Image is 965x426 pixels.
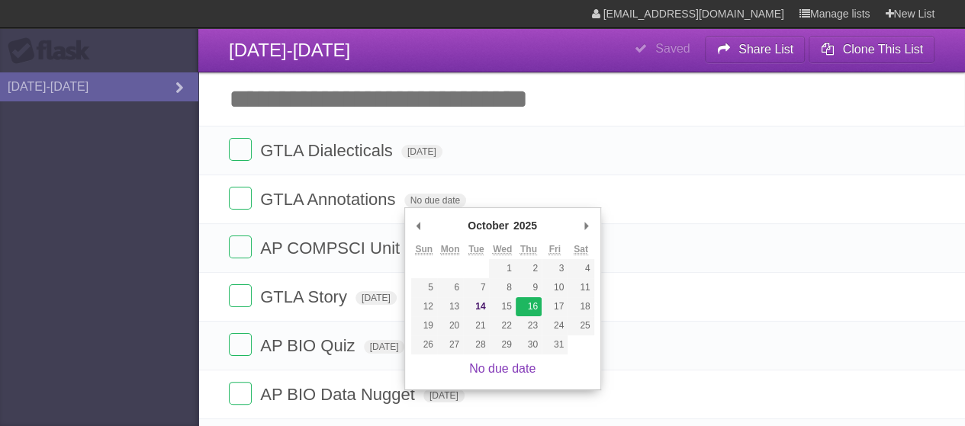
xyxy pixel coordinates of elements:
[423,389,465,402] span: [DATE]
[542,278,568,297] button: 10
[229,284,252,307] label: Done
[404,194,466,207] span: No due date
[548,244,560,255] abbr: Friday
[469,362,536,375] a: No due date
[401,145,442,159] span: [DATE]
[489,278,515,297] button: 8
[260,239,417,258] span: AP COMPSCI Unit 1
[574,244,588,255] abbr: Saturday
[568,259,593,278] button: 4
[229,138,252,161] label: Done
[415,244,433,255] abbr: Sunday
[468,244,484,255] abbr: Tuesday
[463,316,489,335] button: 21
[437,316,463,335] button: 20
[489,316,515,335] button: 22
[705,36,806,63] button: Share List
[411,214,426,237] button: Previous Month
[568,316,593,335] button: 25
[542,316,568,335] button: 24
[520,244,537,255] abbr: Thursday
[542,259,568,278] button: 3
[411,335,437,354] button: 26
[260,141,397,160] span: GTLA Dialecticals
[229,382,252,405] label: Done
[229,235,252,258] label: Done
[437,297,463,316] button: 13
[411,316,437,335] button: 19
[516,335,542,354] button: 30
[260,287,351,306] span: GTLA Story
[842,43,923,56] b: Clone This List
[260,385,419,404] span: AP BIO Data Nugget
[229,40,350,60] span: [DATE]-[DATE]
[437,278,463,297] button: 6
[229,333,252,356] label: Done
[542,297,568,316] button: 17
[8,37,99,65] div: Flask
[493,244,512,255] abbr: Wednesday
[655,42,690,55] b: Saved
[489,335,515,354] button: 29
[463,278,489,297] button: 7
[465,214,511,237] div: October
[511,214,539,237] div: 2025
[260,336,359,355] span: AP BIO Quiz
[516,297,542,316] button: 16
[364,340,405,354] span: [DATE]
[489,297,515,316] button: 15
[516,259,542,278] button: 2
[411,278,437,297] button: 5
[437,335,463,354] button: 27
[260,190,399,209] span: GTLA Annotations
[579,214,594,237] button: Next Month
[463,335,489,354] button: 28
[489,259,515,278] button: 1
[441,244,460,255] abbr: Monday
[516,278,542,297] button: 9
[229,187,252,210] label: Done
[809,36,934,63] button: Clone This List
[355,291,397,305] span: [DATE]
[516,316,542,335] button: 23
[542,335,568,354] button: 31
[411,297,437,316] button: 12
[568,297,593,316] button: 18
[738,43,793,56] b: Share List
[568,278,593,297] button: 11
[463,297,489,316] button: 14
